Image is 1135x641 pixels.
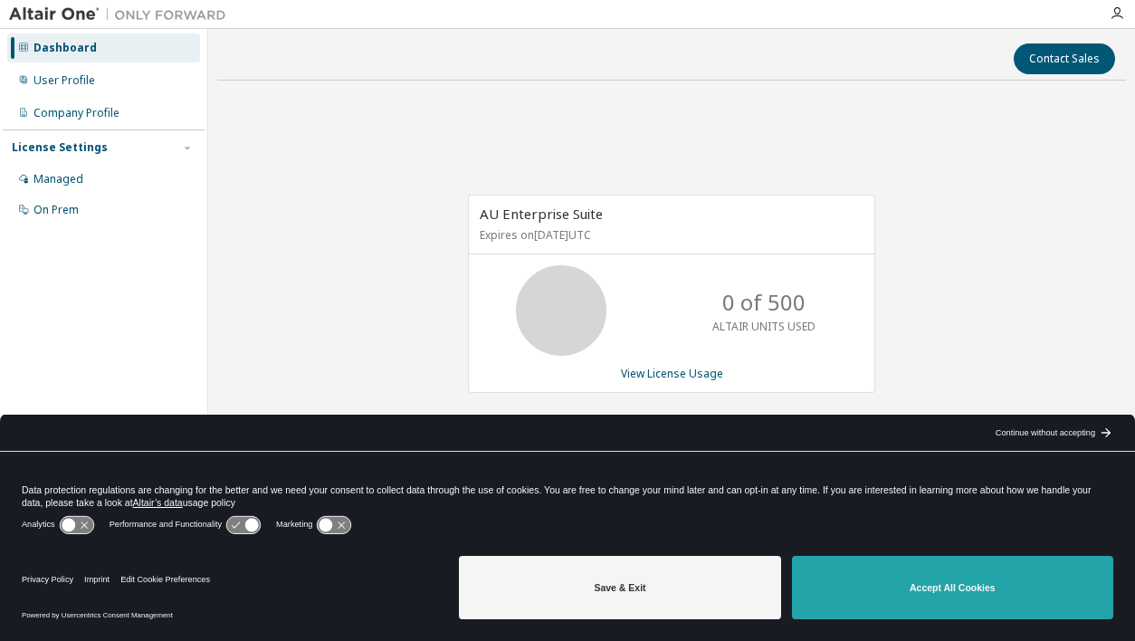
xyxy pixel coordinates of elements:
[33,41,97,55] div: Dashboard
[722,287,806,318] p: 0 of 500
[480,227,859,243] p: Expires on [DATE] UTC
[33,106,119,120] div: Company Profile
[1014,43,1115,74] button: Contact Sales
[480,205,603,223] span: AU Enterprise Suite
[12,140,108,155] div: License Settings
[621,366,723,381] a: View License Usage
[33,203,79,217] div: On Prem
[33,73,95,88] div: User Profile
[33,172,83,187] div: Managed
[712,319,815,334] p: ALTAIR UNITS USED
[9,5,235,24] img: Altair One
